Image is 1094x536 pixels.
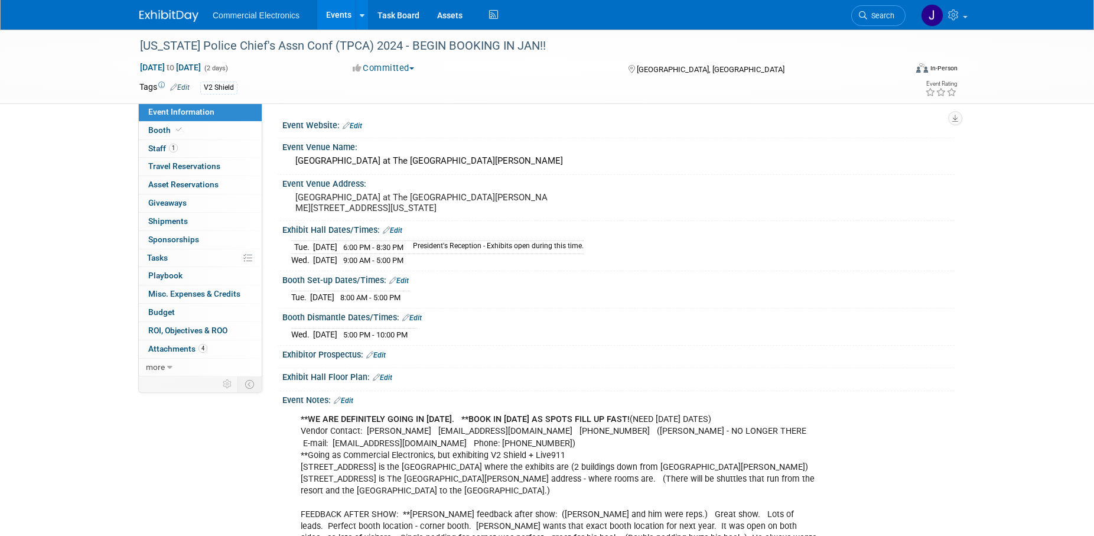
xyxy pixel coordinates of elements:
[295,192,549,213] pre: [GEOGRAPHIC_DATA] at The [GEOGRAPHIC_DATA][PERSON_NAME][STREET_ADDRESS][US_STATE]
[930,64,958,73] div: In-Person
[139,103,262,121] a: Event Information
[148,125,184,135] span: Booth
[139,158,262,176] a: Travel Reservations
[366,351,386,359] a: Edit
[203,64,228,72] span: (2 days)
[282,116,955,132] div: Event Website:
[334,397,353,405] a: Edit
[282,175,955,190] div: Event Venue Address:
[291,254,313,267] td: Wed.
[148,144,178,153] span: Staff
[139,176,262,194] a: Asset Reservations
[148,198,187,207] span: Giveaways
[148,289,240,298] span: Misc. Expenses & Credits
[139,81,190,95] td: Tags
[406,241,584,254] td: President's Reception - Exhibits open during this time.
[343,330,408,339] span: 5:00 PM - 10:00 PM
[340,293,401,302] span: 8:00 AM - 5:00 PM
[198,344,207,353] span: 4
[148,307,175,317] span: Budget
[836,61,958,79] div: Event Format
[291,291,310,304] td: Tue.
[282,221,955,236] div: Exhibit Hall Dates/Times:
[139,122,262,139] a: Booth
[921,4,943,27] img: Jennifer Roosa
[148,216,188,226] span: Shipments
[282,271,955,287] div: Booth Set-up Dates/Times:
[147,253,168,262] span: Tasks
[148,235,199,244] span: Sponsorships
[170,83,190,92] a: Edit
[176,126,182,133] i: Booth reservation complete
[349,62,419,74] button: Committed
[310,291,334,304] td: [DATE]
[291,329,313,341] td: Wed.
[169,144,178,152] span: 1
[148,271,183,280] span: Playbook
[343,243,403,252] span: 6:00 PM - 8:30 PM
[282,308,955,324] div: Booth Dismantle Dates/Times:
[139,359,262,376] a: more
[313,329,337,341] td: [DATE]
[139,62,201,73] span: [DATE] [DATE]
[139,304,262,321] a: Budget
[389,277,409,285] a: Edit
[282,368,955,384] div: Exhibit Hall Floor Plan:
[148,161,220,171] span: Travel Reservations
[217,376,238,392] td: Personalize Event Tab Strip
[925,81,957,87] div: Event Rating
[139,213,262,230] a: Shipments
[402,314,422,322] a: Edit
[139,249,262,267] a: Tasks
[291,241,313,254] td: Tue.
[139,322,262,340] a: ROI, Objectives & ROO
[282,346,955,361] div: Exhibitor Prospectus:
[200,82,237,94] div: V2 Shield
[146,362,165,372] span: more
[139,231,262,249] a: Sponsorships
[343,256,403,265] span: 9:00 AM - 5:00 PM
[383,226,402,235] a: Edit
[139,285,262,303] a: Misc. Expenses & Credits
[139,340,262,358] a: Attachments4
[343,122,362,130] a: Edit
[148,344,207,353] span: Attachments
[291,152,946,170] div: [GEOGRAPHIC_DATA] at The [GEOGRAPHIC_DATA][PERSON_NAME]
[301,414,630,424] b: **WE ARE DEFINITELY GOING IN [DATE]. **BOOK IN [DATE] AS SPOTS FILL UP FAST!
[148,180,219,189] span: Asset Reservations
[282,391,955,407] div: Event Notes:
[139,140,262,158] a: Staff1
[373,373,392,382] a: Edit
[313,241,337,254] td: [DATE]
[139,10,198,22] img: ExhibitDay
[213,11,299,20] span: Commercial Electronics
[238,376,262,392] td: Toggle Event Tabs
[148,326,227,335] span: ROI, Objectives & ROO
[136,35,888,57] div: [US_STATE] Police Chief's Assn Conf (TPCA) 2024 - BEGIN BOOKING IN JAN!!
[282,138,955,153] div: Event Venue Name:
[139,194,262,212] a: Giveaways
[637,65,784,74] span: [GEOGRAPHIC_DATA], [GEOGRAPHIC_DATA]
[313,254,337,267] td: [DATE]
[851,5,906,26] a: Search
[867,11,894,20] span: Search
[916,63,928,73] img: Format-Inperson.png
[139,267,262,285] a: Playbook
[165,63,176,72] span: to
[148,107,214,116] span: Event Information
